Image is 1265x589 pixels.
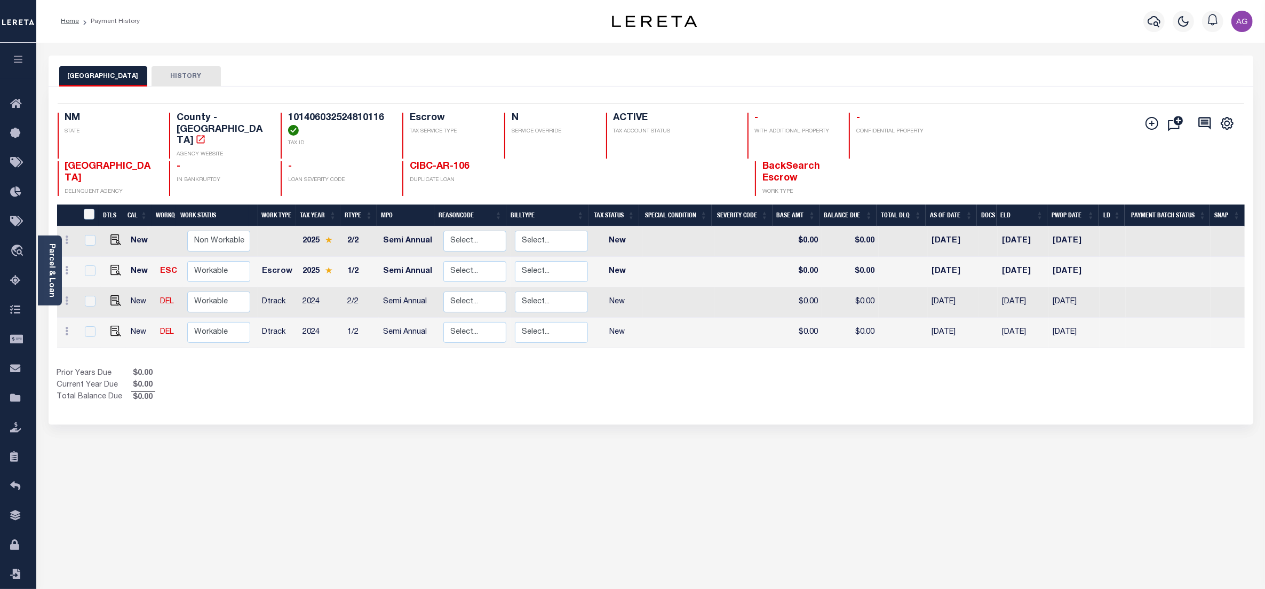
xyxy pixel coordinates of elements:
th: Balance Due: activate to sort column ascending [820,205,877,226]
a: DEL [161,298,174,305]
i: travel_explore [10,245,27,258]
td: Dtrack [258,287,298,318]
td: New [592,318,643,348]
td: [DATE] [928,287,978,318]
th: SNAP: activate to sort column ascending [1210,205,1244,226]
p: CONFIDENTIAL PROPERTY [856,128,948,136]
td: Semi Annual [379,318,439,348]
p: WITH ADDITIONAL PROPERTY [755,128,837,136]
td: Semi Annual [379,257,439,287]
td: 1/2 [343,318,379,348]
td: 2025 [298,226,343,257]
td: New [592,287,643,318]
span: - [755,113,759,123]
td: 2/2 [343,287,379,318]
td: [DATE] [998,318,1048,348]
span: BackSearch Escrow [762,162,820,183]
span: $0.00 [131,380,155,391]
span: - [288,162,292,171]
th: As of Date: activate to sort column ascending [926,205,977,226]
a: DEL [161,328,174,336]
li: Payment History [79,17,140,26]
p: TAX ACCOUNT STATUS [614,128,735,136]
p: WORK TYPE [762,188,854,196]
td: $0.00 [775,257,822,287]
td: New [126,257,156,287]
a: Home [61,18,79,25]
th: Base Amt: activate to sort column ascending [773,205,820,226]
th: Payment Batch Status: activate to sort column ascending [1125,205,1210,226]
td: [DATE] [998,257,1048,287]
img: logo-dark.svg [612,15,697,27]
th: Tax Status: activate to sort column ascending [588,205,639,226]
h4: 101406032524810116 [288,113,389,136]
th: Special Condition: activate to sort column ascending [639,205,712,226]
td: [DATE] [1049,257,1100,287]
td: [DATE] [1049,318,1100,348]
th: LD: activate to sort column ascending [1099,205,1125,226]
th: ELD: activate to sort column ascending [997,205,1048,226]
th: Work Type [258,205,296,226]
td: New [126,318,156,348]
th: CAL: activate to sort column ascending [123,205,152,226]
th: &nbsp;&nbsp;&nbsp;&nbsp;&nbsp;&nbsp;&nbsp;&nbsp;&nbsp;&nbsp; [57,205,77,226]
a: CIBC-AR-106 [410,162,470,171]
span: - [856,113,860,123]
span: - [177,162,180,171]
td: New [126,226,156,257]
td: New [126,287,156,318]
th: DTLS [99,205,123,226]
p: TAX SERVICE TYPE [410,128,491,136]
td: 2024 [298,318,343,348]
td: [DATE] [928,318,978,348]
p: IN BANKRUPTCY [177,176,268,184]
p: STATE [65,128,156,136]
h4: Escrow [410,113,491,124]
th: Severity Code: activate to sort column ascending [712,205,773,226]
td: New [592,257,643,287]
td: New [592,226,643,257]
td: $0.00 [775,318,822,348]
img: Star.svg [325,237,332,244]
th: BillType: activate to sort column ascending [506,205,588,226]
td: Current Year Due [57,380,131,391]
th: Docs [977,205,996,226]
th: PWOP Date: activate to sort column ascending [1047,205,1099,226]
td: 1/2 [343,257,379,287]
th: RType: activate to sort column ascending [340,205,377,226]
td: [DATE] [998,226,1048,257]
p: AGENCY WEBSITE [177,151,268,159]
span: [GEOGRAPHIC_DATA] [65,162,151,183]
td: [DATE] [1049,287,1100,318]
button: [GEOGRAPHIC_DATA] [59,66,147,87]
td: $0.00 [822,318,879,348]
h4: NM [65,113,156,124]
td: $0.00 [822,257,879,287]
a: ESC [161,268,178,275]
img: Star.svg [325,267,332,274]
th: Total DLQ: activate to sort column ascending [877,205,926,226]
td: 2/2 [343,226,379,257]
td: Prior Years Due [57,368,131,380]
th: Work Status [176,205,249,226]
p: DUPLICATE LOAN [410,176,601,184]
th: Tax Year: activate to sort column ascending [296,205,341,226]
td: Escrow [258,257,298,287]
h4: ACTIVE [614,113,735,124]
td: 2024 [298,287,343,318]
td: Semi Annual [379,226,439,257]
td: $0.00 [775,226,822,257]
td: Semi Annual [379,287,439,318]
td: [DATE] [1049,226,1100,257]
td: Total Balance Due [57,391,131,403]
button: HISTORY [152,66,221,87]
span: $0.00 [131,368,155,380]
h4: N [512,113,593,124]
th: WorkQ [152,205,176,226]
a: Parcel & Loan [47,244,55,297]
td: [DATE] [998,287,1048,318]
span: $0.00 [131,392,155,404]
p: SERVICE OVERRIDE [512,128,593,136]
img: svg+xml;base64,PHN2ZyB4bWxucz0iaHR0cDovL3d3dy53My5vcmcvMjAwMC9zdmciIHBvaW50ZXItZXZlbnRzPSJub25lIi... [1231,11,1253,32]
td: $0.00 [775,287,822,318]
